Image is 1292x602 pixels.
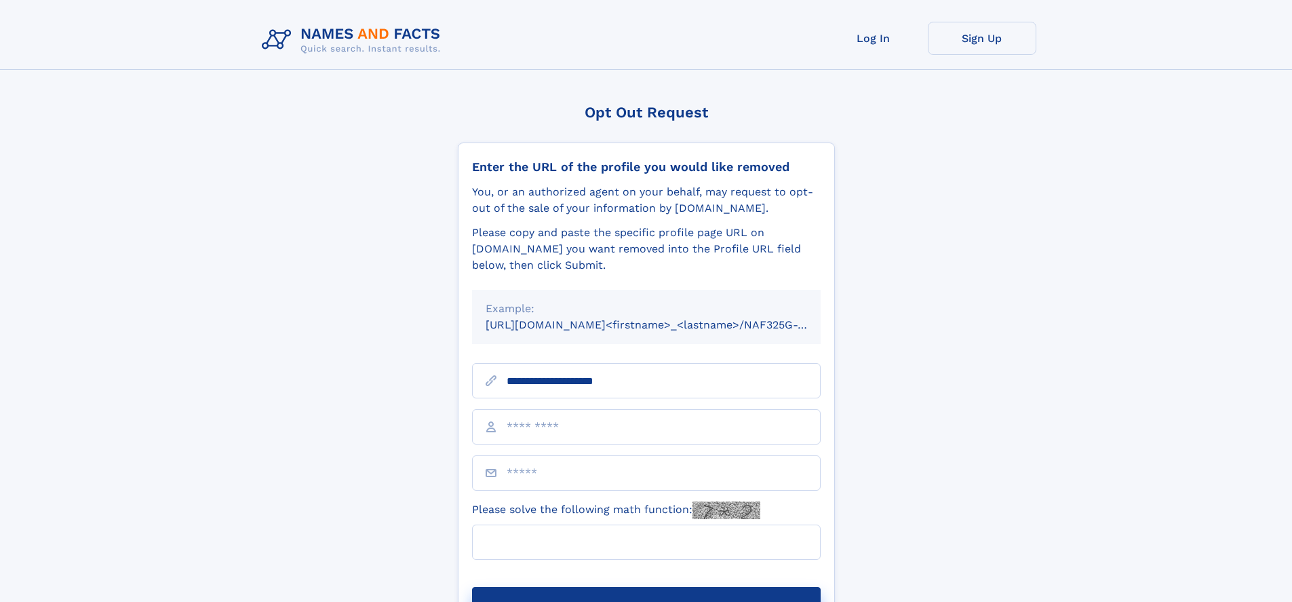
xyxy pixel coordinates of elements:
small: [URL][DOMAIN_NAME]<firstname>_<lastname>/NAF325G-xxxxxxxx [486,318,846,331]
img: Logo Names and Facts [256,22,452,58]
div: Enter the URL of the profile you would like removed [472,159,821,174]
div: You, or an authorized agent on your behalf, may request to opt-out of the sale of your informatio... [472,184,821,217]
label: Please solve the following math function: [472,502,760,519]
div: Opt Out Request [458,104,835,121]
a: Log In [819,22,928,55]
div: Example: [486,301,807,317]
a: Sign Up [928,22,1036,55]
div: Please copy and paste the specific profile page URL on [DOMAIN_NAME] you want removed into the Pr... [472,225,821,274]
